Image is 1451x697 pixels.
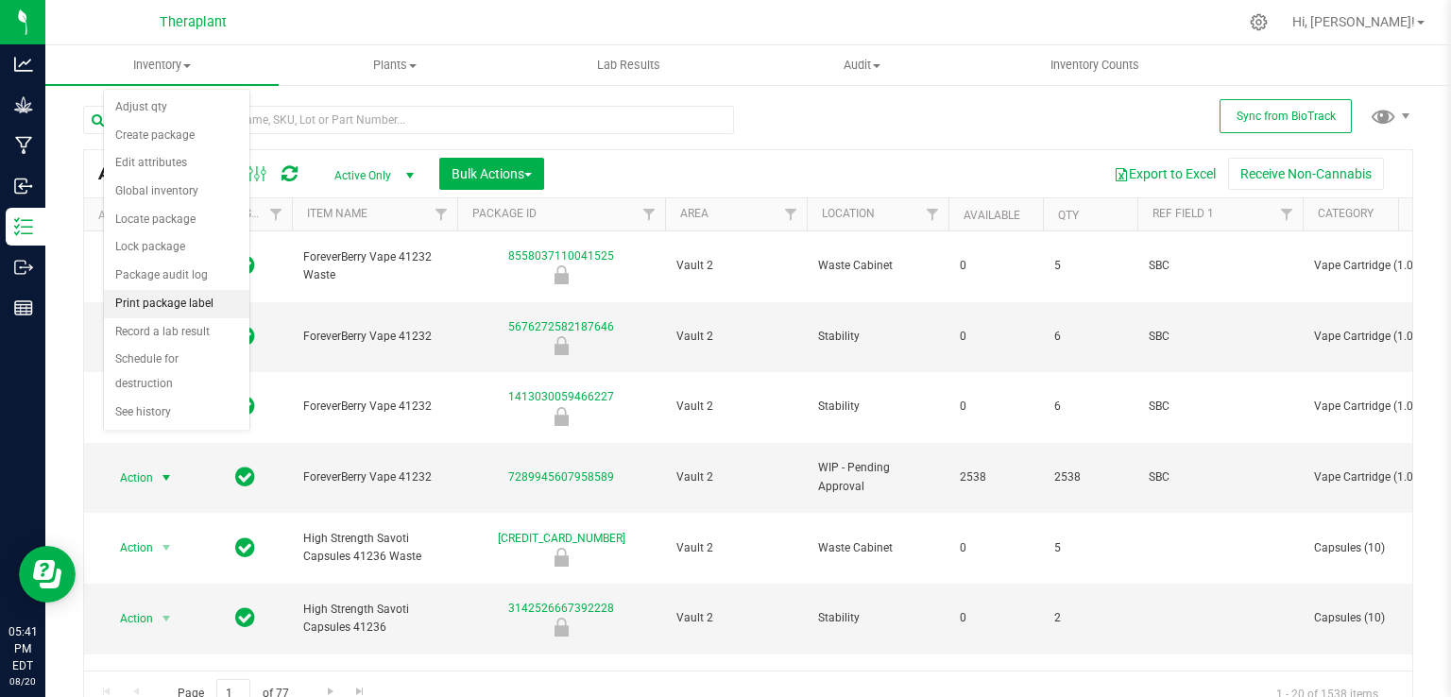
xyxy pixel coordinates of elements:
[261,198,292,230] a: Filter
[1272,198,1303,230] a: Filter
[917,198,948,230] a: Filter
[960,468,1032,486] span: 2538
[818,398,937,416] span: Stability
[776,198,807,230] a: Filter
[1237,110,1336,123] span: Sync from BioTrack
[14,258,33,277] inline-svg: Outbound
[508,390,614,403] a: 1413030059466227
[1054,609,1126,627] span: 2
[676,328,795,346] span: Vault 2
[104,346,249,398] li: Schedule for destruction
[472,207,537,220] a: Package ID
[1149,257,1291,275] span: SBC
[746,57,978,74] span: Audit
[508,470,614,484] a: 7289945607958589
[634,198,665,230] a: Filter
[235,535,255,561] span: In Sync
[104,290,249,318] li: Print package label
[818,328,937,346] span: Stability
[960,328,1032,346] span: 0
[1149,468,1291,486] span: SBC
[1054,328,1126,346] span: 6
[1025,57,1165,74] span: Inventory Counts
[1058,209,1079,222] a: Qty
[1149,398,1291,416] span: SBC
[680,207,708,220] a: Area
[9,674,37,688] p: 08/20
[160,14,227,30] span: Theraplant
[498,532,625,545] a: [CREDIT_CARD_NUMBER]
[1101,158,1228,190] button: Export to Excel
[1247,13,1271,31] div: Manage settings
[964,209,1020,222] a: Available
[676,539,795,557] span: Vault 2
[9,623,37,674] p: 05:41 PM EDT
[979,45,1212,85] a: Inventory Counts
[572,57,686,74] span: Lab Results
[155,605,179,632] span: select
[454,548,668,567] div: Newly Received
[1152,207,1214,220] a: Ref Field 1
[104,233,249,262] li: Lock package
[14,217,33,236] inline-svg: Inventory
[303,328,446,346] span: ForeverBerry Vape 41232
[439,158,544,190] button: Bulk Actions
[14,298,33,317] inline-svg: Reports
[454,618,668,637] div: Newly Received
[14,95,33,114] inline-svg: Grow
[98,209,190,222] div: Actions
[103,465,154,491] span: Action
[104,206,249,234] li: Locate package
[452,166,532,181] span: Bulk Actions
[303,601,446,637] span: High Strength Savoti Capsules 41236
[103,535,154,561] span: Action
[676,398,795,416] span: Vault 2
[303,468,446,486] span: ForeverBerry Vape 41232
[818,459,937,495] span: WIP - Pending Approval
[454,407,668,426] div: Newly Received
[303,248,446,284] span: ForeverBerry Vape 41232 Waste
[426,198,457,230] a: Filter
[104,262,249,290] li: Package audit log
[155,535,179,561] span: select
[279,45,512,85] a: Plants
[103,605,154,632] span: Action
[1318,207,1374,220] a: Category
[676,257,795,275] span: Vault 2
[104,178,249,206] li: Global inventory
[818,257,937,275] span: Waste Cabinet
[1292,14,1415,29] span: Hi, [PERSON_NAME]!
[1054,257,1126,275] span: 5
[1228,158,1384,190] button: Receive Non-Cannabis
[745,45,979,85] a: Audit
[960,539,1032,557] span: 0
[960,257,1032,275] span: 0
[818,609,937,627] span: Stability
[454,336,668,355] div: Newly Received
[45,57,279,74] span: Inventory
[303,398,446,416] span: ForeverBerry Vape 41232
[818,539,937,557] span: Waste Cabinet
[19,546,76,603] iframe: Resource center
[822,207,875,220] a: Location
[960,398,1032,416] span: 0
[104,93,249,122] li: Adjust qty
[14,55,33,74] inline-svg: Analytics
[1149,328,1291,346] span: SBC
[104,318,249,347] li: Record a lab result
[1220,99,1352,133] button: Sync from BioTrack
[1054,468,1126,486] span: 2538
[307,207,367,220] a: Item Name
[508,602,614,615] a: 3142526667392228
[508,320,614,333] a: 5676272582187646
[280,57,511,74] span: Plants
[676,468,795,486] span: Vault 2
[104,399,249,427] li: See history
[676,609,795,627] span: Vault 2
[14,177,33,195] inline-svg: Inbound
[104,122,249,150] li: Create package
[155,465,179,491] span: select
[960,609,1032,627] span: 0
[508,249,614,263] a: 8558037110041525
[1054,398,1126,416] span: 6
